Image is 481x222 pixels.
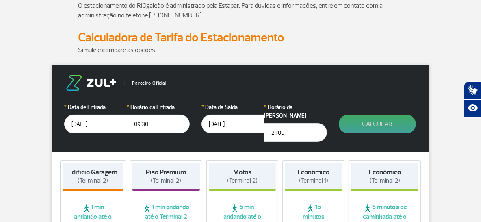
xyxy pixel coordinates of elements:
[78,1,403,20] p: O estacionamento do RIOgaleão é administrado pela Estapar. Para dúvidas e informações, entre em c...
[132,203,200,221] span: 1 min andando até o Terminal 2
[201,103,264,111] label: Data da Saída
[64,75,118,91] img: logo-zul.png
[264,123,327,142] input: hh:mm
[151,177,181,185] span: (Terminal 2)
[264,103,327,120] label: Horário da [PERSON_NAME]
[127,103,190,111] label: Horário da Entrada
[227,177,258,185] span: (Terminal 2)
[233,168,251,176] strong: Motos
[64,115,127,133] input: dd/mm/aaaa
[297,168,329,176] strong: Econômico
[464,99,481,117] button: Abrir recursos assistivos.
[125,81,167,85] span: Parceiro Oficial
[339,115,416,133] button: Calcular
[64,103,127,111] label: Data de Entrada
[370,177,400,185] span: (Terminal 2)
[201,115,264,133] input: dd/mm/aaaa
[146,168,186,176] strong: Piso Premium
[78,177,108,185] span: (Terminal 2)
[78,30,403,45] h2: Calculadora de Tarifa do Estacionamento
[299,177,328,185] span: (Terminal 1)
[369,168,401,176] strong: Econômico
[464,81,481,99] button: Abrir tradutor de língua de sinais.
[464,81,481,117] div: Plugin de acessibilidade da Hand Talk.
[69,168,118,176] strong: Edifício Garagem
[78,45,403,55] p: Simule e compare as opções.
[127,115,190,133] input: hh:mm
